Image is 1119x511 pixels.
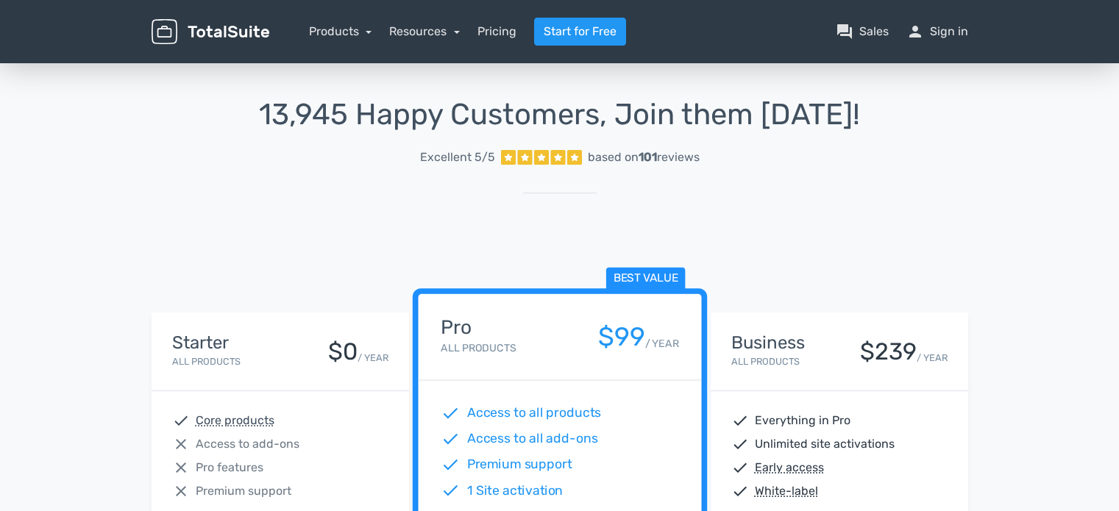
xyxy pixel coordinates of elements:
[836,23,853,40] span: question_answer
[358,351,388,365] small: / YEAR
[152,99,968,131] h1: 13,945 Happy Customers, Join them [DATE]!
[466,429,597,449] span: Access to all add-ons
[152,143,968,172] a: Excellent 5/5 based on101reviews
[860,339,917,365] div: $239
[441,429,460,449] span: check
[477,23,516,40] a: Pricing
[389,24,460,38] a: Resources
[644,336,678,351] small: / YEAR
[731,482,749,500] span: check
[917,351,948,365] small: / YEAR
[588,149,700,166] div: based on reviews
[196,412,274,429] abbr: Core products
[534,18,626,46] a: Start for Free
[172,412,190,429] span: check
[196,435,299,453] span: Access to add-ons
[755,482,818,500] abbr: White-label
[441,404,460,423] span: check
[172,459,190,476] span: close
[906,23,968,40] a: personSign in
[172,435,190,453] span: close
[906,23,924,40] span: person
[328,339,358,365] div: $0
[172,482,190,500] span: close
[441,317,516,338] h4: Pro
[755,412,850,429] span: Everything in Pro
[466,404,601,423] span: Access to all products
[755,459,824,476] abbr: Early access
[639,150,657,164] strong: 101
[441,455,460,474] span: check
[731,356,800,367] small: All Products
[172,356,241,367] small: All Products
[441,481,460,500] span: check
[466,481,563,500] span: 1 Site activation
[605,268,685,290] span: Best value
[196,482,291,500] span: Premium support
[597,323,644,351] div: $99
[196,459,263,476] span: Pro features
[731,435,749,453] span: check
[466,455,572,474] span: Premium support
[731,333,805,352] h4: Business
[420,149,495,166] span: Excellent 5/5
[731,412,749,429] span: check
[836,23,889,40] a: question_answerSales
[152,19,269,45] img: TotalSuite for WordPress
[172,333,241,352] h4: Starter
[309,24,372,38] a: Products
[755,435,895,453] span: Unlimited site activations
[731,459,749,476] span: check
[441,342,516,354] small: All Products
